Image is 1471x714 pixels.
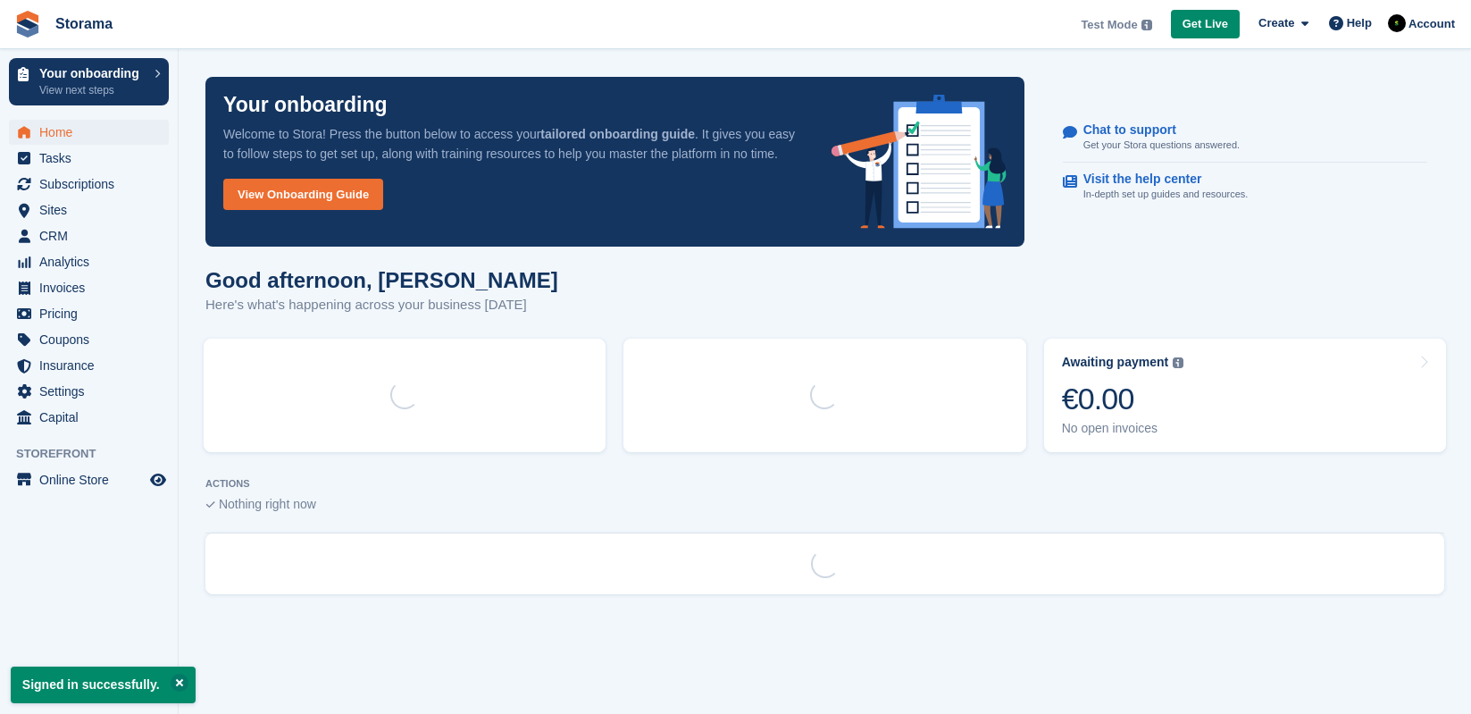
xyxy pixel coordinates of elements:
[39,172,146,197] span: Subscriptions
[9,327,169,352] a: menu
[1388,14,1406,32] img: Stuart Pratt
[1173,357,1183,368] img: icon-info-grey-7440780725fd019a000dd9b08b2336e03edf1995a4989e88bcd33f0948082b44.svg
[9,146,169,171] a: menu
[16,445,178,463] span: Storefront
[9,223,169,248] a: menu
[9,172,169,197] a: menu
[39,197,146,223] span: Sites
[39,405,146,430] span: Capital
[9,301,169,326] a: menu
[832,95,1007,229] img: onboarding-info-6c161a55d2c0e0a8cae90662b2fe09162a5109e8cc188191df67fb4f79e88e88.svg
[1062,381,1184,417] div: €0.00
[39,67,146,80] p: Your onboarding
[39,327,146,352] span: Coupons
[9,249,169,274] a: menu
[1083,138,1240,153] p: Get your Stora questions answered.
[1347,14,1372,32] span: Help
[9,467,169,492] a: menu
[223,124,803,164] p: Welcome to Stora! Press the button below to access your . It gives you easy to follow steps to ge...
[1258,14,1294,32] span: Create
[9,353,169,378] a: menu
[1063,163,1427,211] a: Visit the help center In-depth set up guides and resources.
[39,379,146,404] span: Settings
[39,353,146,378] span: Insurance
[205,478,1444,490] p: ACTIONS
[540,127,695,141] strong: tailored onboarding guide
[11,667,196,703] p: Signed in successfully.
[9,120,169,145] a: menu
[147,469,169,491] a: Preview store
[39,301,146,326] span: Pricing
[39,223,146,248] span: CRM
[219,497,316,511] span: Nothing right now
[39,82,146,98] p: View next steps
[39,275,146,300] span: Invoices
[1083,187,1249,202] p: In-depth set up guides and resources.
[9,58,169,105] a: Your onboarding View next steps
[9,379,169,404] a: menu
[39,120,146,145] span: Home
[39,467,146,492] span: Online Store
[205,295,558,315] p: Here's what's happening across your business [DATE]
[1183,15,1228,33] span: Get Live
[1062,421,1184,436] div: No open invoices
[14,11,41,38] img: stora-icon-8386f47178a22dfd0bd8f6a31ec36ba5ce8667c1dd55bd0f319d3a0aa187defe.svg
[1081,16,1137,34] span: Test Mode
[1062,355,1169,370] div: Awaiting payment
[205,268,558,292] h1: Good afternoon, [PERSON_NAME]
[205,501,215,508] img: blank_slate_check_icon-ba018cac091ee9be17c0a81a6c232d5eb81de652e7a59be601be346b1b6ddf79.svg
[1083,122,1225,138] p: Chat to support
[1408,15,1455,33] span: Account
[1044,339,1446,452] a: Awaiting payment €0.00 No open invoices
[1171,10,1240,39] a: Get Live
[9,275,169,300] a: menu
[223,179,383,210] a: View Onboarding Guide
[223,95,388,115] p: Your onboarding
[1083,172,1234,187] p: Visit the help center
[48,9,120,38] a: Storama
[39,146,146,171] span: Tasks
[9,197,169,223] a: menu
[1141,20,1152,30] img: icon-info-grey-7440780725fd019a000dd9b08b2336e03edf1995a4989e88bcd33f0948082b44.svg
[1063,113,1427,163] a: Chat to support Get your Stora questions answered.
[39,249,146,274] span: Analytics
[9,405,169,430] a: menu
